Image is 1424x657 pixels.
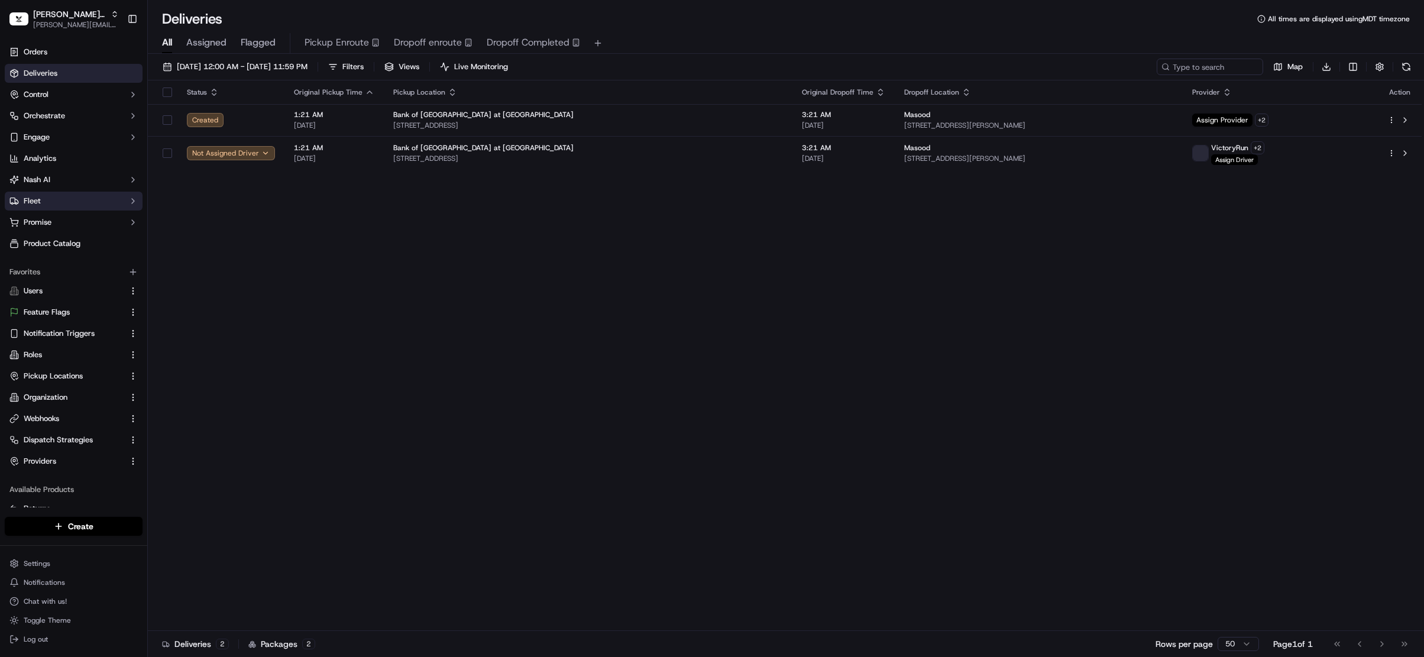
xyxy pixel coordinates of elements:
[1287,62,1303,72] span: Map
[1251,141,1264,154] button: +2
[5,499,143,518] button: Returns
[904,88,959,97] span: Dropoff Location
[5,324,143,343] button: Notification Triggers
[294,143,374,153] span: 1:21 AM
[5,106,143,125] button: Orchestrate
[487,35,569,50] span: Dropoff Completed
[24,578,65,587] span: Notifications
[24,111,65,121] span: Orchestrate
[5,149,143,168] a: Analytics
[302,639,315,649] div: 2
[393,110,574,119] span: Bank of [GEOGRAPHIC_DATA] at [GEOGRAPHIC_DATA]
[24,597,67,606] span: Chat with us!
[435,59,513,75] button: Live Monitoring
[5,555,143,572] button: Settings
[83,200,143,209] a: Powered byPylon
[5,345,143,364] button: Roles
[112,171,190,183] span: API Documentation
[802,143,885,153] span: 3:21 AM
[379,59,425,75] button: Views
[5,5,122,33] button: Kisha's Bistro[PERSON_NAME]'s Bistro[PERSON_NAME][EMAIL_ADDRESS][DOMAIN_NAME]
[5,452,143,471] button: Providers
[5,303,143,322] button: Feature Flags
[393,121,783,130] span: [STREET_ADDRESS]
[216,639,229,649] div: 2
[12,47,215,66] p: Welcome 👋
[1192,114,1253,127] span: Assign Provider
[5,431,143,449] button: Dispatch Strategies
[1211,143,1248,153] span: VictoryRun
[5,234,143,253] a: Product Catalog
[1211,154,1258,165] span: Assign Driver
[24,559,50,568] span: Settings
[5,85,143,104] button: Control
[294,121,374,130] span: [DATE]
[5,367,143,386] button: Pickup Locations
[323,59,369,75] button: Filters
[162,35,172,50] span: All
[5,192,143,211] button: Fleet
[24,153,56,164] span: Analytics
[12,12,35,35] img: Nash
[40,113,194,125] div: Start new chat
[5,213,143,232] button: Promise
[393,143,574,153] span: Bank of [GEOGRAPHIC_DATA] at [GEOGRAPHIC_DATA]
[31,76,213,89] input: Got a question? Start typing here...
[24,456,56,467] span: Providers
[5,631,143,648] button: Log out
[399,62,419,72] span: Views
[5,388,143,407] button: Organization
[162,9,222,28] h1: Deliveries
[201,116,215,131] button: Start new chat
[5,612,143,629] button: Toggle Theme
[24,328,95,339] span: Notification Triggers
[33,8,106,20] button: [PERSON_NAME]'s Bistro
[9,456,124,467] a: Providers
[342,62,364,72] span: Filters
[904,121,1173,130] span: [STREET_ADDRESS][PERSON_NAME]
[68,520,93,532] span: Create
[248,638,315,650] div: Packages
[177,62,308,72] span: [DATE] 12:00 AM - [DATE] 11:59 PM
[5,281,143,300] button: Users
[1268,14,1410,24] span: All times are displayed using MDT timezone
[5,517,143,536] button: Create
[393,88,445,97] span: Pickup Location
[24,635,48,644] span: Log out
[24,68,57,79] span: Deliveries
[5,128,143,147] button: Engage
[186,35,226,50] span: Assigned
[9,307,124,318] a: Feature Flags
[118,200,143,209] span: Pylon
[393,154,783,163] span: [STREET_ADDRESS]
[454,62,508,72] span: Live Monitoring
[904,154,1173,163] span: [STREET_ADDRESS][PERSON_NAME]
[5,409,143,428] button: Webhooks
[802,110,885,119] span: 3:21 AM
[5,593,143,610] button: Chat with us!
[33,20,119,30] button: [PERSON_NAME][EMAIL_ADDRESS][DOMAIN_NAME]
[24,238,80,249] span: Product Catalog
[24,616,71,625] span: Toggle Theme
[40,125,150,134] div: We're available if you need us!
[802,88,873,97] span: Original Dropoff Time
[187,88,207,97] span: Status
[187,146,275,160] button: Not Assigned Driver
[9,286,124,296] a: Users
[294,110,374,119] span: 1:21 AM
[24,217,51,228] span: Promise
[1156,638,1213,650] p: Rows per page
[100,173,109,182] div: 💻
[24,89,48,100] span: Control
[24,371,83,381] span: Pickup Locations
[7,167,95,188] a: 📗Knowledge Base
[294,154,374,163] span: [DATE]
[5,574,143,591] button: Notifications
[9,328,124,339] a: Notification Triggers
[24,171,90,183] span: Knowledge Base
[904,110,930,119] span: Masood
[802,121,885,130] span: [DATE]
[24,503,50,514] span: Returns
